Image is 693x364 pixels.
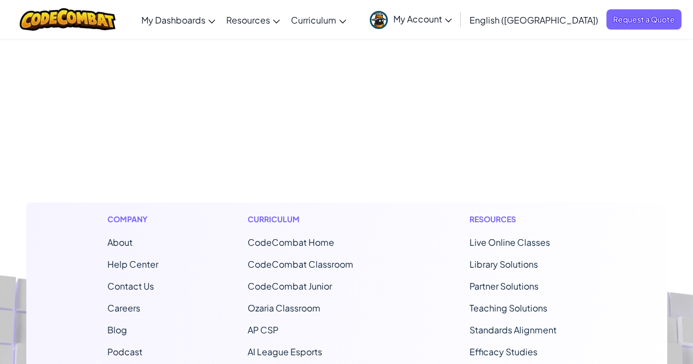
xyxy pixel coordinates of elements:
img: avatar [370,11,388,29]
span: Resources [226,14,270,26]
a: English ([GEOGRAPHIC_DATA]) [464,5,604,34]
span: CodeCombat Home [248,236,334,248]
a: CodeCombat Junior [248,280,332,292]
a: Request a Quote [606,9,681,30]
a: Library Solutions [469,258,538,270]
h1: Curriculum [248,213,380,225]
h1: Resources [469,213,586,225]
a: AP CSP [248,324,278,336]
img: CodeCombat logo [20,8,116,31]
span: English ([GEOGRAPHIC_DATA]) [469,14,598,26]
a: Blog [107,324,127,336]
span: Curriculum [291,14,336,26]
a: Teaching Solutions [469,302,547,314]
a: My Dashboards [136,5,221,34]
a: Podcast [107,346,142,357]
a: Efficacy Studies [469,346,537,357]
a: Ozaria Classroom [248,302,320,314]
a: CodeCombat Classroom [248,258,353,270]
span: Contact Us [107,280,154,292]
a: Resources [221,5,285,34]
a: Standards Alignment [469,324,557,336]
a: About [107,236,133,248]
a: Help Center [107,258,158,270]
a: Curriculum [285,5,352,34]
a: Careers [107,302,140,314]
h1: Company [107,213,158,225]
a: Live Online Classes [469,236,550,248]
a: AI League Esports [248,346,322,357]
a: My Account [364,2,457,37]
a: Partner Solutions [469,280,539,292]
span: My Account [393,13,452,25]
span: My Dashboards [141,14,205,26]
